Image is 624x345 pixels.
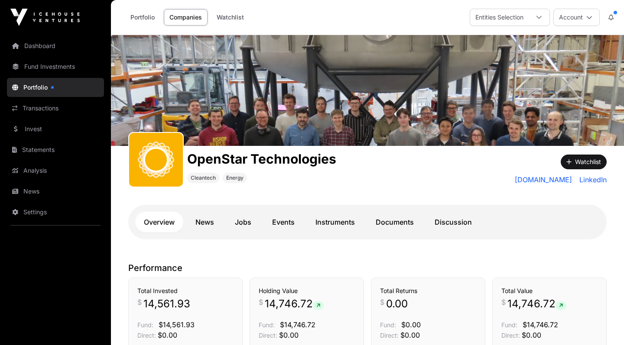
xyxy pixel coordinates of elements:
[501,297,506,307] span: $
[7,36,104,55] a: Dashboard
[125,9,160,26] a: Portfolio
[507,297,566,311] span: 14,746.72
[515,174,572,185] a: [DOMAIN_NAME]
[137,332,156,339] span: Direct:
[164,9,208,26] a: Companies
[400,331,420,339] span: $0.00
[523,320,558,329] span: $14,746.72
[128,262,607,274] p: Performance
[279,331,299,339] span: $0.00
[143,297,190,311] span: 14,561.93
[226,212,260,232] a: Jobs
[380,332,399,339] span: Direct:
[7,119,104,139] a: Invest
[135,212,183,232] a: Overview
[7,78,104,97] a: Portfolio
[10,9,80,26] img: Icehouse Ventures Logo
[211,9,250,26] a: Watchlist
[501,287,598,295] h3: Total Value
[137,287,234,295] h3: Total Invested
[259,287,355,295] h3: Holding Value
[7,57,104,76] a: Fund Investments
[501,332,520,339] span: Direct:
[280,320,315,329] span: $14,746.72
[187,212,223,232] a: News
[259,297,263,307] span: $
[226,174,244,181] span: Energy
[380,297,384,307] span: $
[367,212,422,232] a: Documents
[307,212,364,232] a: Instruments
[581,303,624,345] iframe: Chat Widget
[263,212,303,232] a: Events
[501,321,517,329] span: Fund:
[386,297,408,311] span: 0.00
[7,182,104,201] a: News
[265,297,324,311] span: 14,746.72
[7,161,104,180] a: Analysis
[561,155,607,169] button: Watchlist
[576,174,607,185] a: LinkedIn
[470,9,529,26] div: Entities Selection
[137,297,142,307] span: $
[522,331,541,339] span: $0.00
[158,331,177,339] span: $0.00
[111,35,624,146] img: OpenStar Technologies
[159,320,195,329] span: $14,561.93
[553,9,600,26] button: Account
[7,99,104,118] a: Transactions
[187,151,336,167] h1: OpenStar Technologies
[259,332,277,339] span: Direct:
[380,287,476,295] h3: Total Returns
[259,321,275,329] span: Fund:
[135,212,600,232] nav: Tabs
[380,321,396,329] span: Fund:
[133,136,179,183] img: OpenStar.svg
[426,212,481,232] a: Discussion
[7,203,104,222] a: Settings
[137,321,153,329] span: Fund:
[401,320,421,329] span: $0.00
[191,174,216,181] span: Cleantech
[7,140,104,159] a: Statements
